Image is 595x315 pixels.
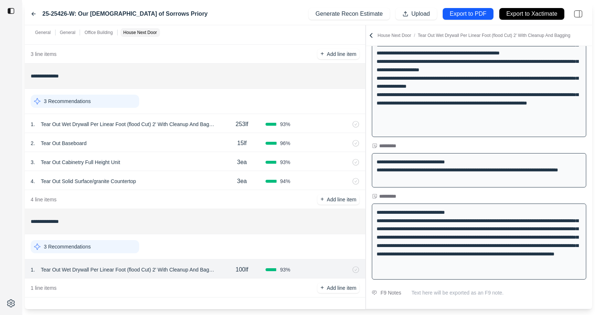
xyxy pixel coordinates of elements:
[309,8,390,20] button: Generate Recon Estimate
[60,30,76,35] p: General
[411,33,418,38] span: /
[31,50,57,58] p: 3 line items
[44,243,91,250] p: 3 Recommendations
[38,119,218,129] p: Tear Out Wet Drywall Per Linear Foot (flood Cut) 2' With Cleanup And Bagging
[7,7,15,15] img: toggle sidebar
[412,289,586,296] p: Text here will be exported as an F9 note.
[31,266,35,273] p: 1 .
[499,8,564,20] button: Export to Xactimate
[317,194,359,205] button: +Add line item
[42,10,208,18] label: 25-25426-W: Our [DEMOGRAPHIC_DATA] of Sorrows Priory
[327,284,356,292] p: Add line item
[38,157,123,167] p: Tear Out Cabinetry Full Height Unit
[38,138,89,148] p: Tear Out Baseboard
[237,158,247,167] p: 3ea
[450,10,486,18] p: Export to PDF
[31,178,35,185] p: 4 .
[317,283,359,293] button: +Add line item
[280,178,290,185] span: 94 %
[280,140,290,147] span: 96 %
[38,176,139,186] p: Tear Out Solid Surface/granite Countertop
[123,30,157,35] p: House Next Door
[316,10,383,18] p: Generate Recon Estimate
[31,284,57,292] p: 1 line items
[38,265,218,275] p: Tear Out Wet Drywall Per Linear Foot (flood Cut) 2' With Cleanup And Bagging
[31,121,35,128] p: 1 .
[570,6,586,22] img: right-panel.svg
[237,139,247,148] p: 15lf
[418,33,571,38] span: Tear Out Wet Drywall Per Linear Foot (flood Cut) 2' With Cleanup And Bagging
[31,159,35,166] p: 3 .
[381,288,401,297] div: F9 Notes
[320,195,324,204] p: +
[280,121,290,128] span: 93 %
[31,196,57,203] p: 4 line items
[84,30,112,35] p: Office Building
[378,33,571,38] p: House Next Door
[237,177,247,186] p: 3ea
[31,140,35,147] p: 2 .
[280,159,290,166] span: 93 %
[320,284,324,292] p: +
[236,265,248,274] p: 100lf
[280,266,290,273] span: 93 %
[396,8,437,20] button: Upload
[372,291,377,295] img: comment
[327,50,356,58] p: Add line item
[44,98,91,105] p: 3 Recommendations
[506,10,557,18] p: Export to Xactimate
[443,8,493,20] button: Export to PDF
[317,49,359,59] button: +Add line item
[35,30,51,35] p: General
[236,120,248,129] p: 253lf
[327,196,356,203] p: Add line item
[411,10,430,18] p: Upload
[320,50,324,58] p: +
